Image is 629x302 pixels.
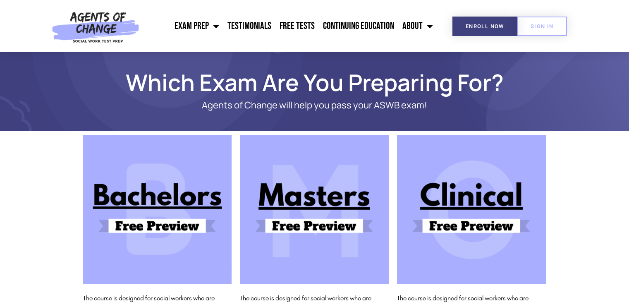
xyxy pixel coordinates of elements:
h1: Which Exam Are You Preparing For? [79,73,550,92]
a: Continuing Education [319,16,398,36]
span: SIGN IN [531,24,554,29]
a: SIGN IN [517,17,567,36]
a: Enroll Now [452,17,517,36]
a: Exam Prep [170,16,223,36]
span: Enroll Now [466,24,504,29]
a: Free Tests [275,16,319,36]
a: Testimonials [223,16,275,36]
nav: Menu [143,16,437,36]
a: About [398,16,437,36]
p: Agents of Change will help you pass your ASWB exam! [112,100,517,110]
